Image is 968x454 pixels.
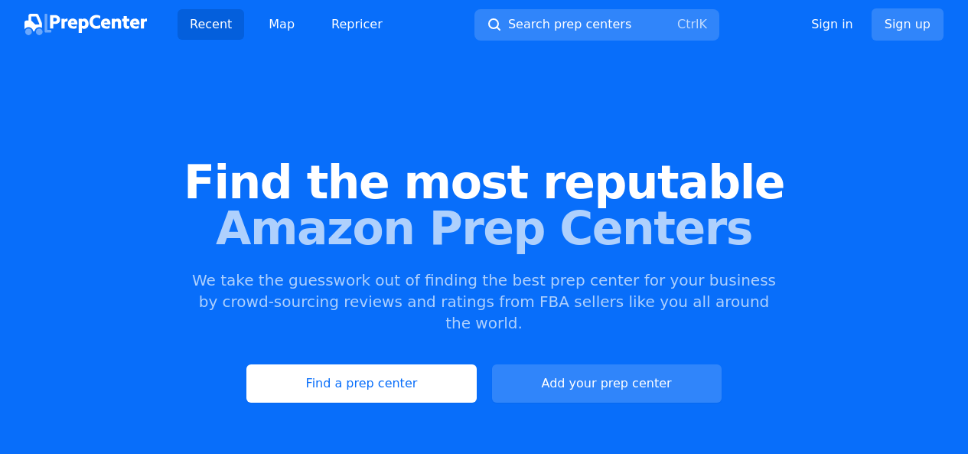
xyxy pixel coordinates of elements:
a: Sign in [811,15,853,34]
span: Search prep centers [508,15,631,34]
a: Map [256,9,307,40]
p: We take the guesswork out of finding the best prep center for your business by crowd-sourcing rev... [191,269,778,334]
button: Search prep centersCtrlK [474,9,719,41]
a: Sign up [872,8,944,41]
a: Repricer [319,9,395,40]
kbd: Ctrl [677,17,699,31]
a: Recent [178,9,244,40]
a: Add your prep center [492,364,722,403]
a: Find a prep center [246,364,476,403]
img: PrepCenter [24,14,147,35]
kbd: K [699,17,707,31]
span: Amazon Prep Centers [24,205,944,251]
span: Find the most reputable [24,159,944,205]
